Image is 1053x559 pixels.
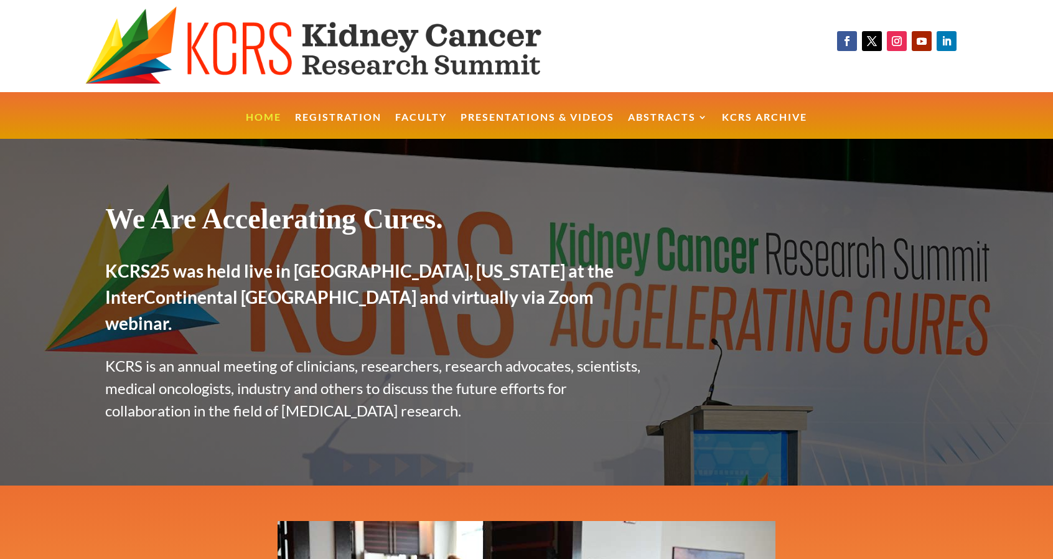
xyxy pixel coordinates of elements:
[937,31,957,51] a: Follow on LinkedIn
[862,31,882,51] a: Follow on X
[105,258,652,342] h2: KCRS25 was held live in [GEOGRAPHIC_DATA], [US_STATE] at the InterContinental [GEOGRAPHIC_DATA] a...
[912,31,932,51] a: Follow on Youtube
[85,6,597,86] img: KCRS generic logo wide
[295,113,381,139] a: Registration
[837,31,857,51] a: Follow on Facebook
[461,113,614,139] a: Presentations & Videos
[628,113,708,139] a: Abstracts
[395,113,447,139] a: Faculty
[722,113,807,139] a: KCRS Archive
[246,113,281,139] a: Home
[105,355,652,422] p: KCRS is an annual meeting of clinicians, researchers, research advocates, scientists, medical onc...
[105,202,652,242] h1: We Are Accelerating Cures.
[887,31,907,51] a: Follow on Instagram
